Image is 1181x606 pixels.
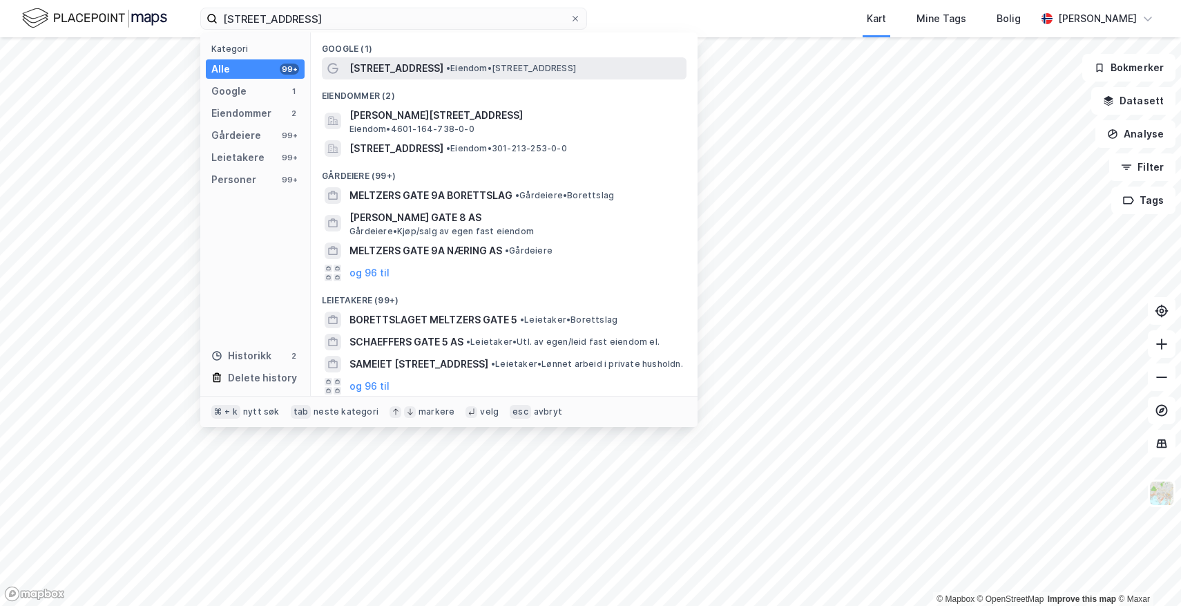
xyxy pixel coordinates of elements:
button: og 96 til [349,378,390,395]
div: Eiendommer (2) [311,79,698,104]
div: avbryt [534,406,562,417]
div: nytt søk [243,406,280,417]
span: Eiendom • 4601-164-738-0-0 [349,124,474,135]
span: [STREET_ADDRESS] [349,60,443,77]
span: Gårdeiere • Borettslag [515,190,614,201]
div: 2 [288,350,299,361]
span: • [520,314,524,325]
div: Leietakere (99+) [311,284,698,309]
div: Google (1) [311,32,698,57]
button: Tags [1111,187,1175,214]
div: Eiendommer [211,105,271,122]
a: Mapbox homepage [4,586,65,602]
div: Bolig [997,10,1021,27]
span: [PERSON_NAME] GATE 8 AS [349,209,681,226]
div: Kategori [211,44,305,54]
div: tab [291,405,311,419]
span: Gårdeiere [505,245,553,256]
span: MELTZERS GATE 9A NÆRING AS [349,243,502,259]
span: • [491,359,495,369]
div: Delete history [228,370,297,386]
span: BORETTSLAGET MELTZERS GATE 5 [349,312,517,328]
a: Mapbox [937,594,974,604]
div: Leietakere [211,149,265,166]
div: ⌘ + k [211,405,240,419]
div: Google [211,83,247,100]
div: Personer [211,171,256,188]
span: Eiendom • [STREET_ADDRESS] [446,63,576,74]
div: 99+ [280,152,299,163]
span: SCHAEFFERS GATE 5 AS [349,334,463,350]
div: 2 [288,108,299,119]
div: markere [419,406,454,417]
a: OpenStreetMap [977,594,1044,604]
span: • [446,143,450,153]
span: • [505,245,509,256]
span: Leietaker • Lønnet arbeid i private husholdn. [491,359,683,370]
div: esc [510,405,531,419]
div: 99+ [280,174,299,185]
iframe: Chat Widget [1112,540,1181,606]
div: [PERSON_NAME] [1058,10,1137,27]
div: 1 [288,86,299,97]
div: Kart [867,10,886,27]
span: • [515,190,519,200]
span: • [446,63,450,73]
input: Søk på adresse, matrikkel, gårdeiere, leietakere eller personer [218,8,570,29]
button: Filter [1109,153,1175,181]
span: Gårdeiere • Kjøp/salg av egen fast eiendom [349,226,534,237]
span: Leietaker • Utl. av egen/leid fast eiendom el. [466,337,660,348]
span: [STREET_ADDRESS] [349,140,443,157]
button: og 96 til [349,265,390,281]
span: MELTZERS GATE 9A BORETTSLAG [349,187,512,204]
button: Datasett [1091,87,1175,115]
button: Bokmerker [1082,54,1175,82]
img: logo.f888ab2527a4732fd821a326f86c7f29.svg [22,6,167,30]
span: Eiendom • 301-213-253-0-0 [446,143,567,154]
div: 99+ [280,130,299,141]
span: • [466,337,470,347]
span: [PERSON_NAME][STREET_ADDRESS] [349,107,681,124]
div: neste kategori [314,406,378,417]
span: SAMEIET [STREET_ADDRESS] [349,356,488,372]
button: Analyse [1095,120,1175,148]
div: Gårdeiere (99+) [311,160,698,184]
a: Improve this map [1048,594,1116,604]
div: 99+ [280,64,299,75]
div: Historikk [211,348,271,364]
div: velg [480,406,499,417]
div: Gårdeiere [211,127,261,144]
span: Leietaker • Borettslag [520,314,617,325]
div: Mine Tags [916,10,966,27]
div: Alle [211,61,230,77]
img: Z [1149,480,1175,506]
